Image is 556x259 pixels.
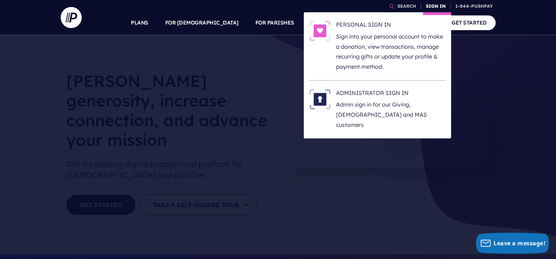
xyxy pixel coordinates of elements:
a: COMPANY [400,11,426,35]
img: ADMINISTRATOR SIGN IN - Illustration [309,89,330,109]
h6: PERSONAL SIGN IN [336,21,446,31]
p: Admin sign in for our Giving, [DEMOGRAPHIC_DATA] and MAS customers [336,100,446,130]
a: PLANS [131,11,148,35]
a: PERSONAL SIGN IN - Illustration PERSONAL SIGN IN Sign into your personal account to make a donati... [309,21,446,72]
a: GET STARTED [443,15,496,30]
a: FOR PARISHES [255,11,294,35]
span: Leave a message! [494,239,545,247]
img: PERSONAL SIGN IN - Illustration [309,21,330,41]
button: Leave a message! [476,233,549,254]
a: ADMINISTRATOR SIGN IN - Illustration ADMINISTRATOR SIGN IN Admin sign in for our Giving, [DEMOGRA... [309,89,446,130]
p: Sign into your personal account to make a donation, view transactions, manage recurring gifts or ... [336,32,446,72]
a: EXPLORE [359,11,383,35]
h6: ADMINISTRATOR SIGN IN [336,89,446,100]
a: FOR [DEMOGRAPHIC_DATA] [165,11,239,35]
a: SOLUTIONS [311,11,342,35]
